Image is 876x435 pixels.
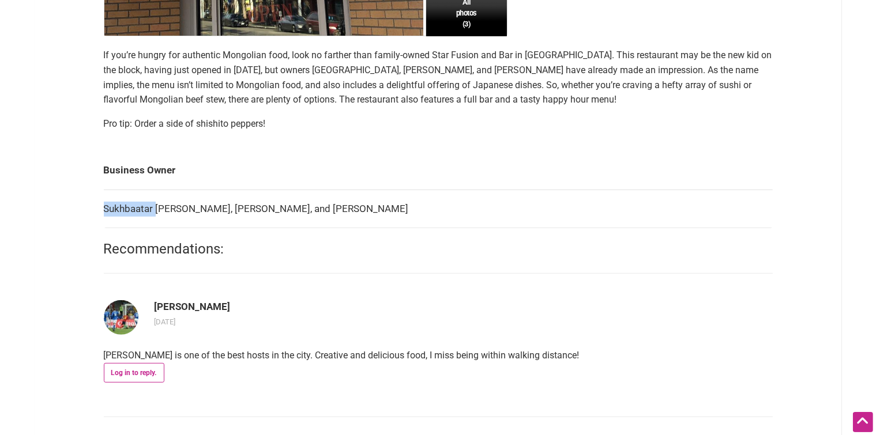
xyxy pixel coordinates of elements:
a: Log in to reply. [104,363,164,383]
div: Scroll Back to Top [853,412,873,432]
b: [PERSON_NAME] [154,300,230,312]
h2: Recommendations: [104,240,773,259]
time: May 10, 2021 @ 8:10 pm [154,317,175,326]
td: Sukhbaatar [PERSON_NAME], [PERSON_NAME], and [PERSON_NAME] [104,190,773,228]
td: Business Owner [104,152,773,190]
p: [PERSON_NAME] is one of the best hosts in the city. Creative and delicious food, I miss being wit... [104,348,773,363]
p: If you’re hungry for authentic Mongolian food, look no farther than family-owned Star Fusion and ... [104,48,773,107]
a: [DATE] [154,317,175,326]
p: Pro tip: Order a side of shishito peppers! [104,116,773,131]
